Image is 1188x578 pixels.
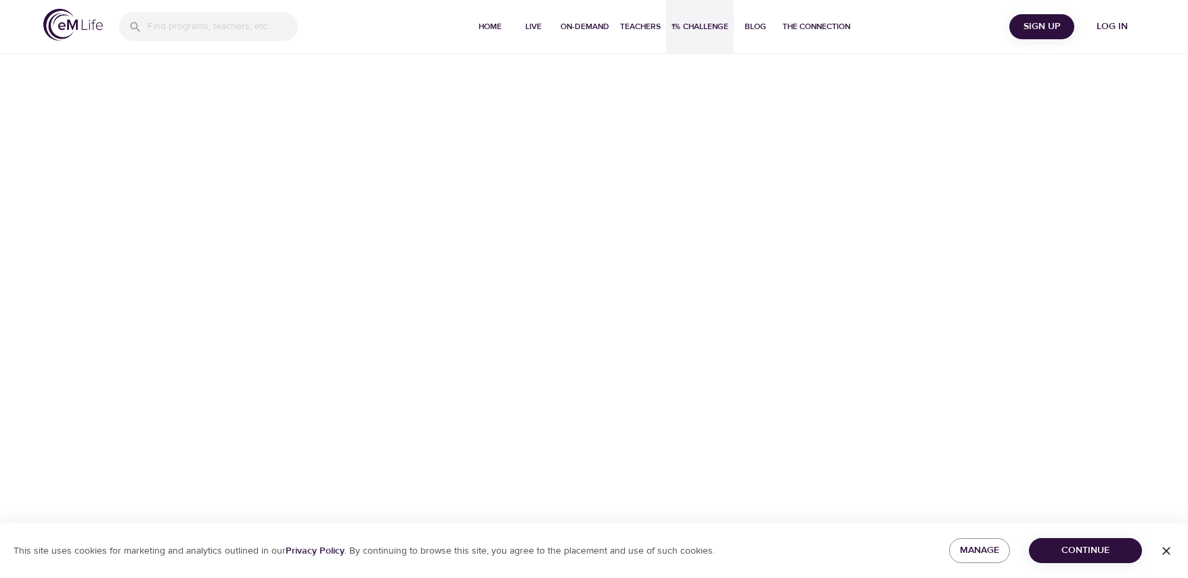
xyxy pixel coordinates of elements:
[1009,14,1074,39] button: Sign Up
[517,20,550,34] span: Live
[148,12,298,41] input: Find programs, teachers, etc...
[1015,18,1069,35] span: Sign Up
[960,542,999,559] span: Manage
[739,20,772,34] span: Blog
[474,20,506,34] span: Home
[286,545,345,557] a: Privacy Policy
[43,9,103,41] img: logo
[949,538,1010,563] button: Manage
[620,20,661,34] span: Teachers
[560,20,609,34] span: On-Demand
[1085,18,1139,35] span: Log in
[1029,538,1142,563] button: Continue
[1080,14,1145,39] button: Log in
[783,20,850,34] span: The Connection
[672,20,728,34] span: 1% Challenge
[1040,542,1131,559] span: Continue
